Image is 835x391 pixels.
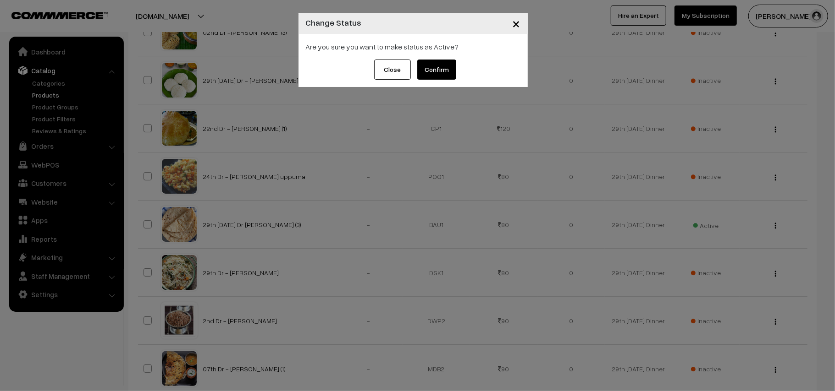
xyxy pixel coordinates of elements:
[374,60,411,80] button: Close
[513,15,520,32] span: ×
[505,9,528,38] button: Close
[306,41,520,52] div: Are you sure you want to make status as Active?
[306,16,362,29] h4: Change Status
[417,60,456,80] button: Confirm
